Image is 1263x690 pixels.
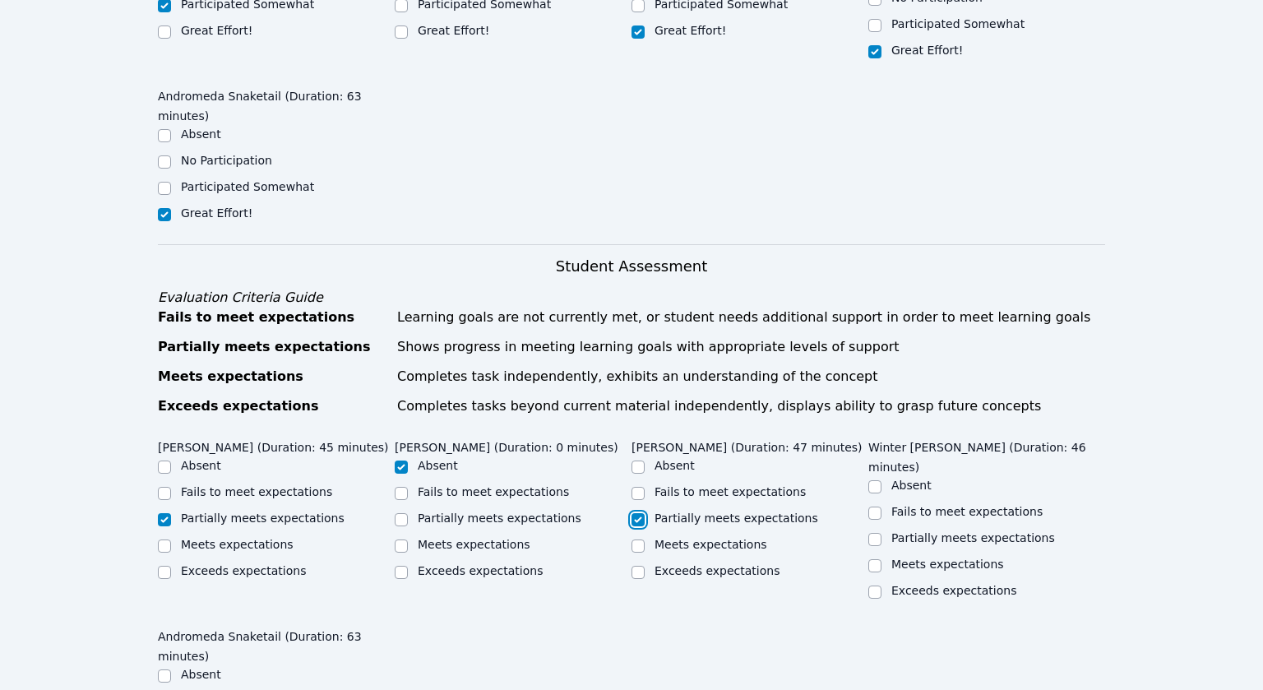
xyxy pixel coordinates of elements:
label: Partially meets expectations [418,512,581,525]
label: Partially meets expectations [655,512,818,525]
label: Fails to meet expectations [181,485,332,498]
label: Absent [891,479,932,492]
label: Meets expectations [181,538,294,551]
label: Absent [418,459,458,472]
label: Absent [655,459,695,472]
div: Learning goals are not currently met, or student needs additional support in order to meet learni... [397,308,1105,327]
div: Fails to meet expectations [158,308,387,327]
label: Fails to meet expectations [418,485,569,498]
div: Exceeds expectations [158,396,387,416]
label: Exceeds expectations [655,564,780,577]
label: Exceeds expectations [418,564,543,577]
legend: Andromeda Snaketail (Duration: 63 minutes) [158,81,395,126]
label: Great Effort! [418,24,489,37]
label: Exceeds expectations [181,564,306,577]
legend: [PERSON_NAME] (Duration: 0 minutes) [395,433,618,457]
label: Absent [181,668,221,681]
label: Absent [181,459,221,472]
legend: Winter [PERSON_NAME] (Duration: 46 minutes) [868,433,1105,477]
label: Exceeds expectations [891,584,1016,597]
div: Meets expectations [158,367,387,387]
legend: [PERSON_NAME] (Duration: 47 minutes) [631,433,863,457]
div: Partially meets expectations [158,337,387,357]
label: Absent [181,127,221,141]
label: Participated Somewhat [181,180,314,193]
label: Fails to meet expectations [891,505,1043,518]
legend: Andromeda Snaketail (Duration: 63 minutes) [158,622,395,666]
label: Great Effort! [891,44,963,57]
div: Completes tasks beyond current material independently, displays ability to grasp future concepts [397,396,1105,416]
label: Fails to meet expectations [655,485,806,498]
div: Shows progress in meeting learning goals with appropriate levels of support [397,337,1105,357]
label: Great Effort! [181,24,252,37]
div: Completes task independently, exhibits an understanding of the concept [397,367,1105,387]
label: No Participation [181,154,272,167]
label: Great Effort! [181,206,252,220]
label: Meets expectations [418,538,530,551]
h3: Student Assessment [158,255,1105,278]
label: Great Effort! [655,24,726,37]
div: Evaluation Criteria Guide [158,288,1105,308]
label: Partially meets expectations [891,531,1055,544]
label: Meets expectations [655,538,767,551]
label: Meets expectations [891,558,1004,571]
legend: [PERSON_NAME] (Duration: 45 minutes) [158,433,389,457]
label: Participated Somewhat [891,17,1025,30]
label: Partially meets expectations [181,512,345,525]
